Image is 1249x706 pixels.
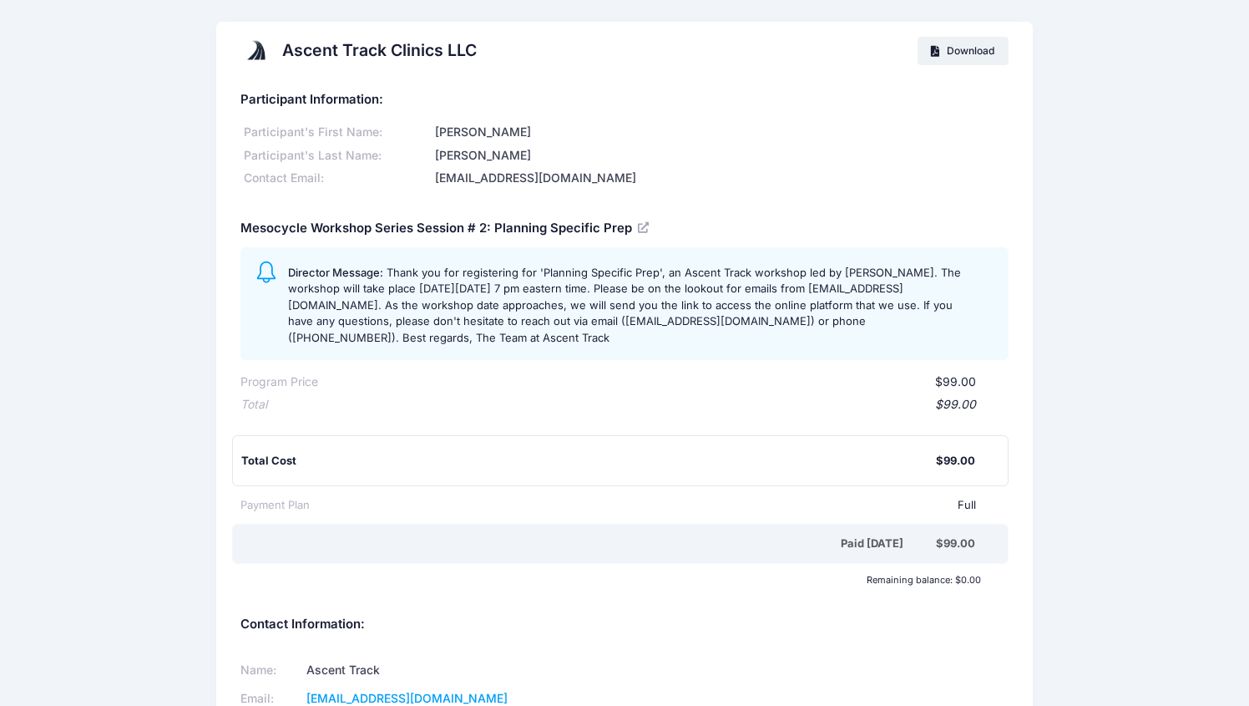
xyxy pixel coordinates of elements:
div: Paid [DATE] [244,536,935,552]
div: Remaining balance: $0.00 [233,575,989,585]
div: [EMAIL_ADDRESS][DOMAIN_NAME] [432,170,1008,187]
span: Director Message: [288,266,383,279]
a: [EMAIL_ADDRESS][DOMAIN_NAME] [306,691,508,705]
div: Program Price [240,373,318,391]
div: Participant's Last Name: [240,147,432,165]
div: $99.00 [936,536,975,552]
a: Download [918,37,1009,65]
span: $99.00 [935,374,976,389]
div: Contact Email: [240,170,432,187]
h5: Mesocycle Workshop Series Session # 2: Planning Specific Prep [240,221,651,236]
a: View Registration Details [638,220,651,235]
td: Ascent Track [301,657,603,685]
h5: Contact Information: [240,617,1008,632]
div: Total Cost [241,453,935,470]
div: [PERSON_NAME] [432,124,1008,141]
div: Full [310,497,975,514]
div: Payment Plan [240,497,310,514]
h5: Participant Information: [240,93,1008,108]
div: $99.00 [267,396,975,414]
div: Total [240,396,267,414]
div: Participant's First Name: [240,124,432,141]
div: $99.00 [936,453,975,470]
span: Thank you for registering for 'Planning Specific Prep', an Ascent Track workshop led by [PERSON_N... [288,266,961,344]
div: [PERSON_NAME] [432,147,1008,165]
td: Name: [240,657,301,685]
span: Download [947,44,994,57]
h2: Ascent Track Clinics LLC [282,41,477,60]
